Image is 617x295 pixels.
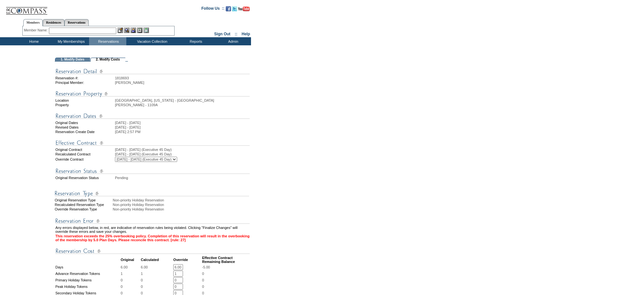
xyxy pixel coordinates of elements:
td: 2. Modify Costs [90,58,125,62]
td: 0 [121,277,140,283]
div: Non-priority Holiday Reservation [113,203,250,207]
td: Revised Dates [55,125,114,129]
td: Reports [177,37,214,45]
td: This reservation exceeds the 25% overbooking policy. Completion of this reservation will result i... [55,234,250,242]
span: 0 [202,278,204,282]
td: Location [55,98,114,102]
td: 0 [141,284,173,289]
img: Reservation Errors [55,217,250,225]
td: Original Contract [55,148,114,152]
td: 6.00 [141,264,173,270]
td: 1 [141,271,173,277]
img: Reservations [137,28,143,33]
td: Any errors displayed below, in red, are indicative of reservation rules being violated. Clicking ... [55,226,250,233]
td: Peak Holiday Tokens [55,284,120,289]
img: Reservation Detail [55,67,250,75]
td: Home [15,37,52,45]
td: [DATE] - [DATE] [115,125,250,129]
td: Admin [214,37,251,45]
span: -5.00 [202,265,210,269]
a: Follow us on Twitter [232,8,237,12]
td: Original [121,256,140,264]
img: b_calculator.gif [143,28,149,33]
td: Vacation Collection [126,37,177,45]
td: [DATE] - [DATE] (Executive 45 Day) [115,152,250,156]
div: Non-priority Holiday Reservation [113,207,250,211]
td: My Memberships [52,37,89,45]
img: Impersonate [131,28,136,33]
img: Reservation Type [55,189,249,198]
img: View [124,28,130,33]
div: Member Name: [24,28,49,33]
div: Original Reservation Type [55,198,112,202]
td: Principal Member: [55,81,114,85]
td: 0 [141,277,173,283]
a: Sign Out [214,32,230,36]
td: Original Dates [55,121,114,125]
td: Pending [115,176,250,180]
img: Reservation Property [55,90,250,98]
td: Override Contract [55,157,114,162]
td: [PERSON_NAME] [115,81,250,85]
img: Compass Home [6,2,48,15]
td: 6.00 [121,264,140,270]
span: :: [235,32,237,36]
div: Override Reservation Type [55,207,112,211]
td: Follow Us :: [201,6,224,13]
img: Follow us on Twitter [232,6,237,11]
span: 0 [202,272,204,276]
td: Days [55,264,120,270]
td: 1. Modify Dates [55,58,90,62]
td: [DATE] 2:57 PM [115,130,250,134]
a: Residences [43,19,64,26]
td: Override [173,256,201,264]
td: 1818693 [115,76,250,80]
td: Property [55,103,114,107]
td: Original Reservation Status [55,176,114,180]
td: Reservations [89,37,126,45]
img: Become our fan on Facebook [226,6,231,11]
img: b_edit.gif [118,28,123,33]
td: 0 [121,284,140,289]
td: [DATE] - [DATE] (Executive 45 Day) [115,148,250,152]
td: [DATE] - [DATE] [115,121,250,125]
td: Effective Contract Remaining Balance [202,256,250,264]
td: Recalculated Contract [55,152,114,156]
span: 0 [202,285,204,289]
td: Reservation Create Date [55,130,114,134]
td: 1 [121,271,140,277]
td: Reservation #: [55,76,114,80]
a: Become our fan on Facebook [226,8,231,12]
td: Calculated [141,256,173,264]
div: Recalculated Reservation Type [55,203,112,207]
td: Advance Reservation Tokens [55,271,120,277]
a: Reservations [64,19,89,26]
img: Reservation Status [55,167,250,175]
div: Non-priority Holiday Reservation [113,198,250,202]
a: Subscribe to our YouTube Channel [238,8,250,12]
td: [GEOGRAPHIC_DATA], [US_STATE] - [GEOGRAPHIC_DATA] [115,98,250,102]
td: [PERSON_NAME] - 1109A [115,103,250,107]
img: Effective Contract [55,139,250,147]
img: Subscribe to our YouTube Channel [238,6,250,11]
a: Help [242,32,250,36]
img: Reservation Cost [55,247,250,255]
img: Reservation Dates [55,112,250,120]
td: Primary Holiday Tokens [55,277,120,283]
span: 0 [202,291,204,295]
a: Members [23,19,43,26]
